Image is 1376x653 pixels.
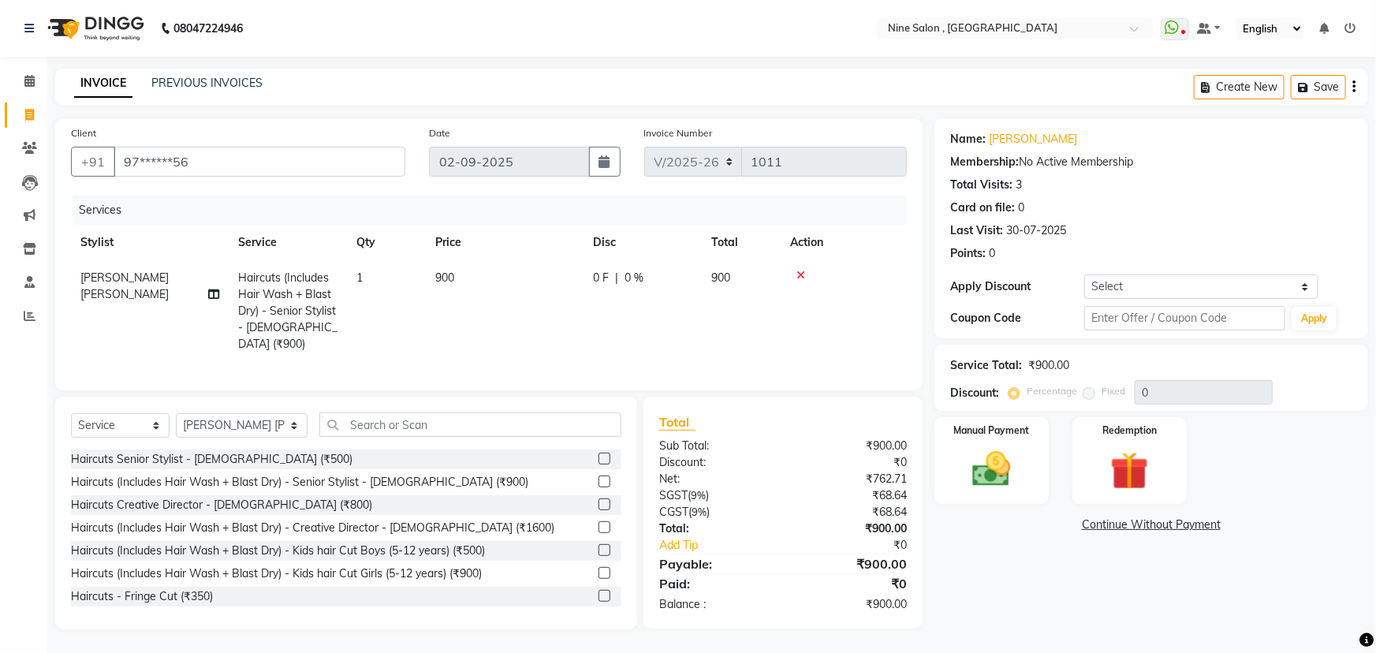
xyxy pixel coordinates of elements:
div: Total: [647,521,783,537]
span: Haircuts (Includes Hair Wash + Blast Dry) - Senior Stylist - [DEMOGRAPHIC_DATA] (₹900) [238,271,337,351]
label: Invoice Number [644,126,713,140]
span: 0 F [593,270,609,286]
div: ( ) [647,504,783,521]
div: Payable: [647,554,783,573]
div: Sub Total: [647,438,783,454]
div: Haircuts (Includes Hair Wash + Blast Dry) - Kids hair Cut Boys (5-12 years) (₹500) [71,543,485,559]
div: ( ) [647,487,783,504]
div: ₹900.00 [1028,357,1069,374]
span: 0 % [625,270,643,286]
div: ₹0 [783,454,919,471]
span: 1 [356,271,363,285]
div: Haircuts (Includes Hair Wash + Blast Dry) - Senior Stylist - [DEMOGRAPHIC_DATA] (₹900) [71,474,528,491]
div: ₹68.64 [783,487,919,504]
button: Save [1291,75,1346,99]
span: [PERSON_NAME] [PERSON_NAME] [80,271,169,301]
div: Services [73,196,919,225]
div: Points: [950,245,986,262]
div: ₹0 [806,537,919,554]
div: Discount: [647,454,783,471]
div: ₹900.00 [783,554,919,573]
div: ₹900.00 [783,596,919,613]
div: Card on file: [950,200,1015,216]
div: 0 [1018,200,1024,216]
div: ₹900.00 [783,438,919,454]
img: _cash.svg [960,447,1023,491]
th: Total [702,225,781,260]
b: 08047224946 [173,6,243,50]
a: Add Tip [647,537,805,554]
a: INVOICE [74,69,132,98]
div: Membership: [950,154,1019,170]
div: Last Visit: [950,222,1003,239]
div: Haircuts Creative Director - [DEMOGRAPHIC_DATA] (₹800) [71,497,372,513]
button: +91 [71,147,115,177]
input: Enter Offer / Coupon Code [1084,306,1285,330]
div: Coupon Code [950,310,1084,326]
div: Net: [647,471,783,487]
span: 9% [691,489,706,502]
a: Continue Without Payment [938,517,1365,533]
div: ₹900.00 [783,521,919,537]
th: Stylist [71,225,229,260]
span: Total [659,414,695,431]
input: Search by Name/Mobile/Email/Code [114,147,405,177]
div: Total Visits: [950,177,1012,193]
img: _gift.svg [1098,447,1161,494]
div: 0 [989,245,995,262]
span: 900 [435,271,454,285]
th: Price [426,225,584,260]
label: Percentage [1027,384,1077,398]
div: ₹762.71 [783,471,919,487]
div: Balance : [647,596,783,613]
div: 3 [1016,177,1022,193]
label: Manual Payment [953,424,1029,438]
input: Search or Scan [319,412,621,437]
label: Redemption [1102,424,1157,438]
div: No Active Membership [950,154,1352,170]
span: CGST [659,505,688,519]
span: 900 [711,271,730,285]
th: Service [229,225,347,260]
div: ₹0 [783,574,919,593]
div: Haircuts - Fringe Cut (₹350) [71,588,213,605]
img: logo [40,6,148,50]
span: SGST [659,488,688,502]
label: Date [429,126,450,140]
a: [PERSON_NAME] [989,131,1077,147]
div: 30-07-2025 [1006,222,1066,239]
div: Name: [950,131,986,147]
span: 9% [692,506,707,518]
div: Discount: [950,385,999,401]
button: Create New [1194,75,1285,99]
th: Disc [584,225,702,260]
span: | [615,270,618,286]
div: Haircuts (Includes Hair Wash + Blast Dry) - Kids hair Cut Girls (5-12 years) (₹900) [71,565,482,582]
label: Client [71,126,96,140]
div: Paid: [647,574,783,593]
div: ₹68.64 [783,504,919,521]
a: PREVIOUS INVOICES [151,76,263,90]
th: Qty [347,225,426,260]
div: Haircuts Senior Stylist - [DEMOGRAPHIC_DATA] (₹500) [71,451,352,468]
div: Haircuts (Includes Hair Wash + Blast Dry) - Creative Director - [DEMOGRAPHIC_DATA] (₹1600) [71,520,554,536]
button: Apply [1292,307,1337,330]
div: Service Total: [950,357,1022,374]
label: Fixed [1102,384,1125,398]
div: Apply Discount [950,278,1084,295]
th: Action [781,225,907,260]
